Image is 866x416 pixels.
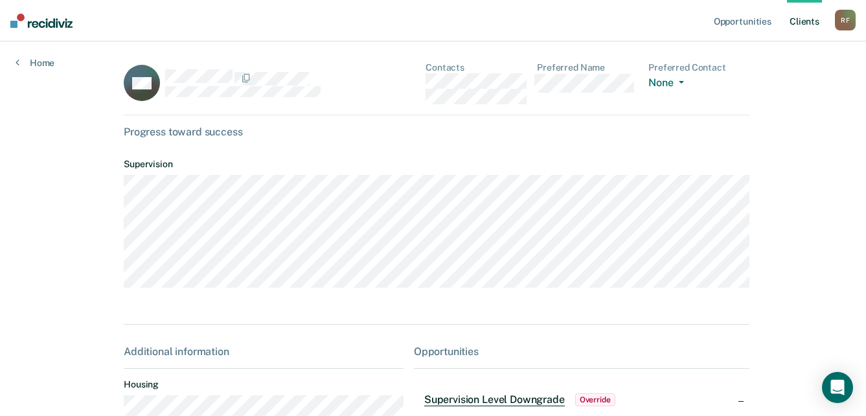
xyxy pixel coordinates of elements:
[835,10,856,30] button: RF
[414,345,749,358] div: Opportunities
[648,76,689,91] button: None
[835,10,856,30] div: R F
[822,372,853,403] div: Open Intercom Messenger
[16,57,54,69] a: Home
[10,14,73,28] img: Recidiviz
[124,159,749,170] dt: Supervision
[575,393,615,406] span: Override
[124,126,749,138] div: Progress toward success
[648,62,749,73] dt: Preferred Contact
[426,62,527,73] dt: Contacts
[124,345,404,358] div: Additional information
[537,62,638,73] dt: Preferred Name
[124,379,404,390] dt: Housing
[424,393,565,406] span: Supervision Level Downgrade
